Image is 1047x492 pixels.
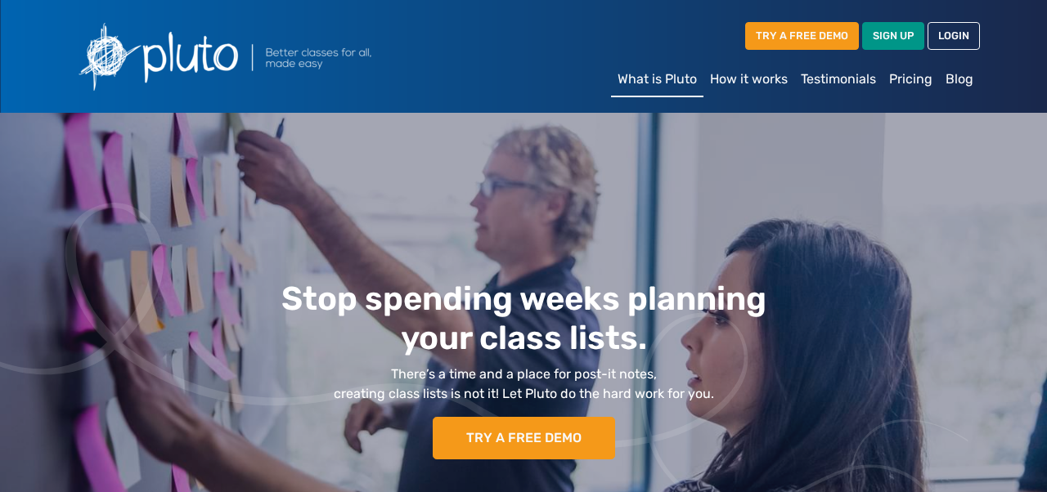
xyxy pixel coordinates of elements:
a: LOGIN [928,22,980,49]
a: SIGN UP [862,22,924,49]
p: There’s a time and a place for post-it notes, creating class lists is not it! Let Pluto do the ha... [157,365,890,404]
a: Testimonials [794,63,883,96]
h1: Stop spending weeks planning your class lists. [157,280,890,358]
a: TRY A FREE DEMO [745,22,859,49]
img: Pluto logo with the text Better classes for all, made easy [67,13,460,100]
a: Pricing [883,63,939,96]
a: Blog [939,63,980,96]
a: TRY A FREE DEMO [433,417,615,459]
a: How it works [703,63,794,96]
a: What is Pluto [611,63,703,97]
